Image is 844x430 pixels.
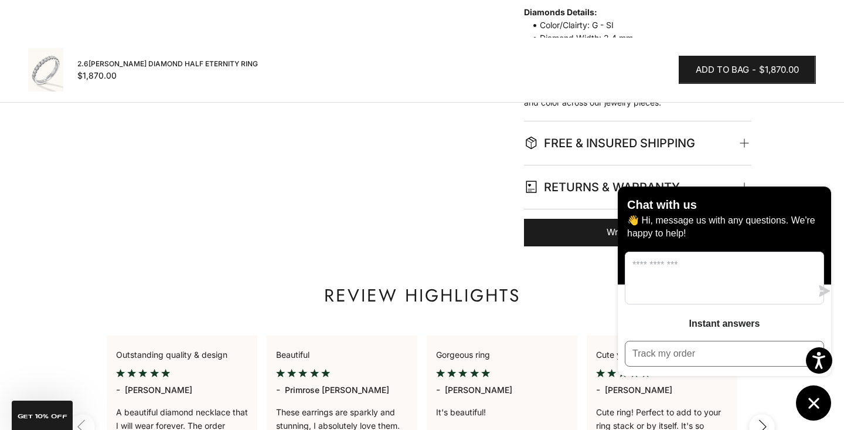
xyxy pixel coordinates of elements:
[605,383,672,397] p: [PERSON_NAME]
[436,348,568,361] p: Gorgeous ring
[524,32,740,45] span: Diamond Width: 2.4 mm
[276,348,408,361] p: Beautiful
[524,177,680,197] span: RETURNS & WARRANTY
[125,383,192,397] p: [PERSON_NAME]
[524,6,740,19] strong: Diamonds Details:
[696,63,749,77] span: Add to bag
[524,121,751,165] summary: FREE & INSURED SHIPPING
[77,70,117,82] sale-price: $1,870.00
[18,414,67,419] span: GET 10% Off
[324,284,520,307] p: Review highlights
[596,348,728,361] p: Cute yellow diamond ring
[524,19,740,32] span: Color/Clairty: G - SI
[285,383,389,397] p: Primrose [PERSON_NAME]
[436,405,568,419] p: It's beautiful!
[524,133,695,153] span: FREE & INSURED SHIPPING
[524,165,751,209] summary: RETURNS & WARRANTY
[28,48,63,92] img: #WhiteGold
[445,383,512,397] p: [PERSON_NAME]
[436,382,440,397] div: -
[276,382,280,397] div: -
[524,219,751,247] a: Write a Review
[614,187,835,421] inbox-online-store-chat: Shopify online store chat
[12,401,73,430] div: GET 10% Off
[759,63,799,77] span: $1,870.00
[116,348,248,361] p: Outstanding quality & design
[77,58,258,70] span: 2.6[PERSON_NAME] Diamond Half Eternity Ring
[596,382,600,397] div: -
[679,56,816,84] button: Add to bag-$1,870.00
[116,382,120,397] div: -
